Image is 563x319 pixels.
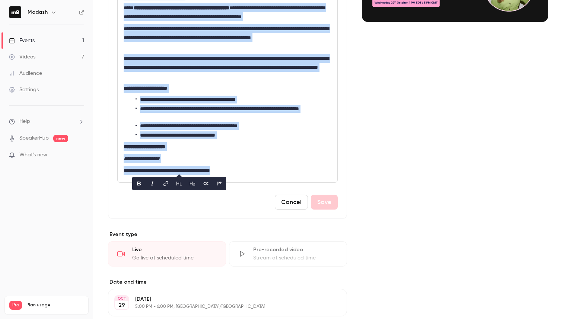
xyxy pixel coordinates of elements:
p: 5:00 PM - 6:00 PM, [GEOGRAPHIC_DATA]/[GEOGRAPHIC_DATA] [135,304,308,310]
div: OCT [115,296,128,301]
p: 29 [119,302,125,309]
div: Pre-recorded videoStream at scheduled time [229,241,347,267]
button: Cancel [275,195,308,210]
div: Pre-recorded video [253,246,338,253]
div: LiveGo live at scheduled time [108,241,226,267]
p: [DATE] [135,296,308,303]
img: Modash [9,6,21,18]
label: Date and time [108,278,347,286]
span: Pro [9,301,22,310]
span: Plan usage [26,302,84,308]
iframe: Noticeable Trigger [75,152,84,159]
div: Live [132,246,217,253]
p: Event type [108,231,347,238]
button: italic [146,178,158,189]
div: Go live at scheduled time [132,254,217,262]
div: Settings [9,86,39,93]
button: bold [133,178,145,189]
span: What's new [19,151,47,159]
div: Audience [9,70,42,77]
div: Events [9,37,35,44]
div: Videos [9,53,35,61]
button: link [160,178,172,189]
h6: Modash [28,9,48,16]
span: new [53,135,68,142]
button: blockquote [213,178,225,189]
div: Stream at scheduled time [253,254,338,262]
li: help-dropdown-opener [9,118,84,125]
span: Help [19,118,30,125]
a: SpeakerHub [19,134,49,142]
